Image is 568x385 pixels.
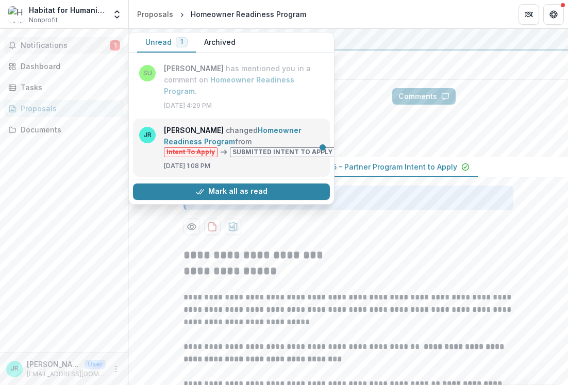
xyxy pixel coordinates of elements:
[4,37,124,54] button: Notifications1
[133,183,330,200] button: Mark all as read
[110,4,124,25] button: Open entity switcher
[133,7,310,22] nav: breadcrumb
[4,121,124,138] a: Documents
[164,126,302,146] a: Homeowner Readiness Program
[21,103,116,114] div: Proposals
[137,32,196,53] button: Unread
[133,7,177,22] a: Proposals
[191,9,306,20] div: Homeowner Readiness Program
[164,75,294,95] a: Homeowner Readiness Program
[21,61,116,72] div: Dashboard
[196,32,244,53] button: Archived
[8,6,25,23] img: Habitat for Humanity of Eastern Connecticut, Inc.
[4,100,124,117] a: Proposals
[180,38,183,45] span: 1
[183,219,200,235] button: Preview dc4c44a3-3588-433f-ac56-730e7fcaa968-0.pdf
[204,219,221,235] button: download-proposal
[137,33,560,45] div: UWSECT
[110,40,120,51] span: 1
[21,82,116,93] div: Tasks
[29,15,58,25] span: Nonprofit
[27,359,80,370] p: [PERSON_NAME]
[85,360,106,369] p: User
[11,365,19,372] div: Jacqueline Richter
[4,79,124,96] a: Tasks
[27,370,106,379] p: [EMAIL_ADDRESS][DOMAIN_NAME]
[543,4,564,25] button: Get Help
[21,124,116,135] div: Documents
[460,88,560,105] button: Answer Suggestions
[164,125,339,157] p: changed from
[4,58,124,75] a: Dashboard
[110,363,122,375] button: More
[164,63,324,97] p: has mentioned you in a comment on .
[519,4,539,25] button: Partners
[21,41,110,50] span: Notifications
[225,219,241,235] button: download-proposal
[137,9,173,20] div: Proposals
[29,5,106,15] div: Habitat for Humanity of Eastern [US_STATE], Inc.
[392,88,456,105] button: Comments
